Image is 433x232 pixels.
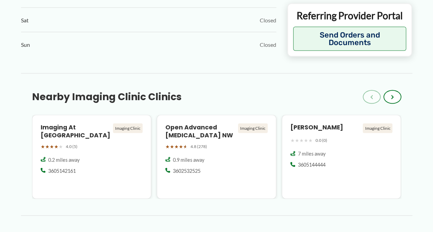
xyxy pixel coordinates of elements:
[113,123,143,133] div: Imaging Clinic
[45,142,50,151] span: ★
[165,142,170,151] span: ★
[370,93,373,101] span: ‹
[183,142,188,151] span: ★
[282,115,401,199] a: [PERSON_NAME] Imaging Clinic ★★★★★ 0.0 (0) 7 miles away 3605144444
[157,115,276,199] a: Open Advanced [MEDICAL_DATA] NW Imaging Clinic ★★★★★ 4.8 (278) 0.9 miles away 3602532525
[298,161,326,168] span: 3605144444
[170,142,174,151] span: ★
[363,123,392,133] div: Imaging Clinic
[290,123,360,131] h4: [PERSON_NAME]
[54,142,59,151] span: ★
[48,167,76,174] span: 3605142161
[293,27,406,51] button: Send Orders and Documents
[299,136,304,145] span: ★
[32,91,182,103] h3: Nearby Imaging Clinic Clinics
[293,9,406,21] p: Referring Provider Portal
[308,136,313,145] span: ★
[290,136,295,145] span: ★
[363,90,381,104] button: ‹
[391,93,394,101] span: ›
[260,15,276,25] span: Closed
[316,136,327,144] span: 0.0 (0)
[41,123,111,139] h4: Imaging at [GEOGRAPHIC_DATA]
[190,143,207,150] span: 4.8 (278)
[173,156,204,163] span: 0.9 miles away
[32,115,152,199] a: Imaging at [GEOGRAPHIC_DATA] Imaging Clinic ★★★★★ 4.0 (5) 0.2 miles away 3605142161
[66,143,78,150] span: 4.0 (5)
[304,136,308,145] span: ★
[50,142,54,151] span: ★
[59,142,63,151] span: ★
[165,123,235,139] h4: Open Advanced [MEDICAL_DATA] NW
[41,142,45,151] span: ★
[298,150,326,157] span: 7 miles away
[173,167,200,174] span: 3602532525
[179,142,183,151] span: ★
[48,156,80,163] span: 0.2 miles away
[295,136,299,145] span: ★
[383,90,401,104] button: ›
[174,142,179,151] span: ★
[21,39,30,50] span: Sun
[21,15,29,25] span: Sat
[260,39,276,50] span: Closed
[238,123,268,133] div: Imaging Clinic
